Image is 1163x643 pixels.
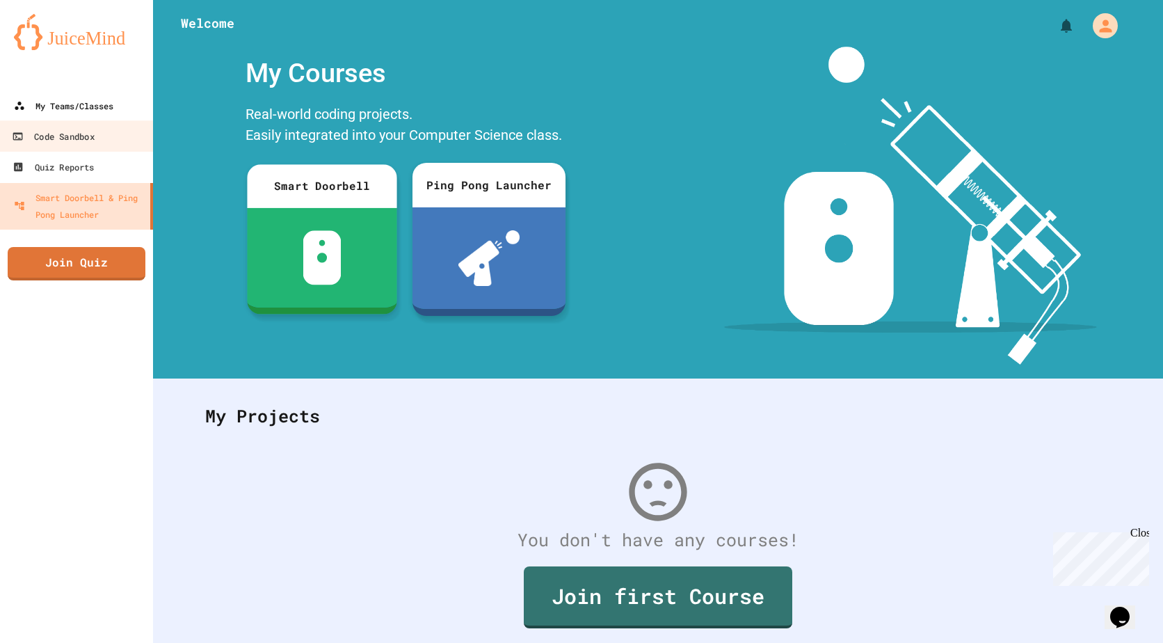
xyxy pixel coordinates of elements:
div: You don't have any courses! [191,527,1125,553]
div: My Notifications [1032,14,1078,38]
iframe: chat widget [1105,587,1149,629]
div: My Account [1078,10,1121,42]
div: Chat with us now!Close [6,6,96,88]
div: Ping Pong Launcher [412,163,566,207]
div: Quiz Reports [13,159,94,176]
div: My Teams/Classes [14,97,113,114]
iframe: chat widget [1048,527,1149,586]
img: sdb-white.svg [303,230,342,285]
div: Smart Doorbell [247,164,396,208]
div: Smart Doorbell & Ping Pong Launcher [14,189,145,223]
div: My Projects [191,389,1125,443]
a: Join Quiz [8,247,145,280]
div: Code Sandbox [12,128,94,145]
a: Join first Course [524,566,792,628]
img: ppl-with-ball.png [458,230,520,286]
img: logo-orange.svg [14,14,139,50]
div: Real-world coding projects. Easily integrated into your Computer Science class. [239,100,572,152]
div: My Courses [239,47,572,100]
img: banner-image-my-projects.png [724,47,1097,365]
